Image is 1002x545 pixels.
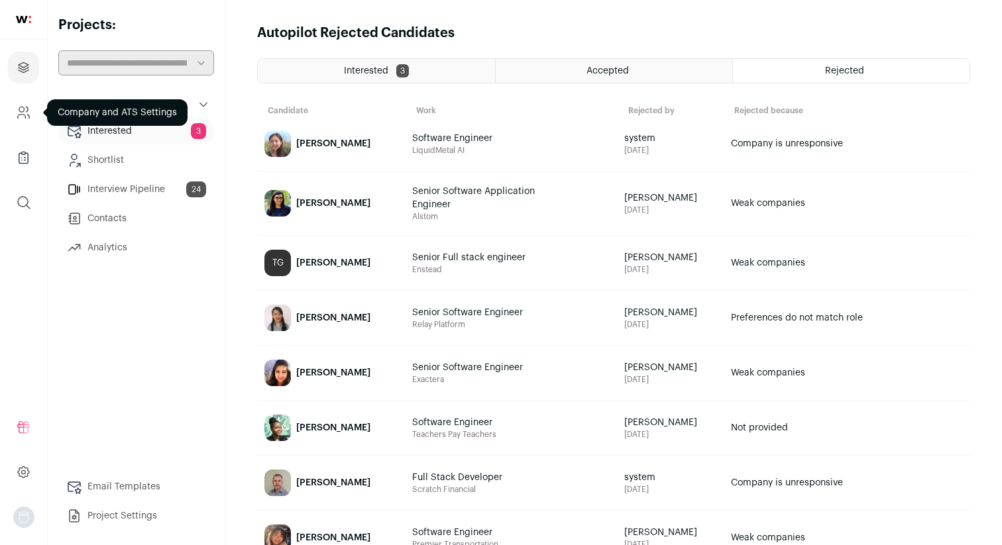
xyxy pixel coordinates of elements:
[825,66,864,75] span: Rejected
[412,374,611,385] span: Exactera
[624,416,717,429] span: [PERSON_NAME]
[412,145,611,156] span: LiquidMetal AI
[412,471,571,484] span: Full Stack Developer
[296,366,370,379] span: [PERSON_NAME]
[58,503,214,529] a: Project Settings
[412,211,611,222] span: Alstom
[412,429,611,440] span: Teachers Pay Teachers
[58,147,214,173] a: Shortlist
[586,66,629,75] span: Accepted
[624,132,717,145] span: system
[624,319,717,330] span: [DATE]
[624,526,717,539] span: [PERSON_NAME]
[724,291,970,344] a: Preferences do not match role
[58,176,214,203] a: Interview Pipeline24
[412,251,571,264] span: Senior Full stack engineer
[58,118,214,144] a: Interested3
[396,64,409,77] span: 3
[16,16,31,23] img: wellfound-shorthand-0d5821cbd27db2630d0214b213865d53afaa358527fdda9d0ea32b1df1b89c2c.svg
[191,123,206,139] span: 3
[264,130,291,157] img: 5de3e64024c7e1d22d0db7537a225093298fe596baae362603306df358c6174a
[8,97,39,128] a: Company and ATS Settings
[64,97,119,113] p: Autopilot
[257,24,455,42] h1: Autopilot Rejected Candidates
[264,415,291,441] img: 686e96092cf5eff7d943f074a302cacd71afce1c0e0fe92703f67e561ef7569b
[724,346,970,399] a: Weak companies
[624,471,717,484] span: system
[258,456,405,509] a: [PERSON_NAME]
[344,66,388,75] span: Interested
[296,421,370,434] span: [PERSON_NAME]
[13,507,34,528] img: nopic.png
[624,264,717,275] span: [DATE]
[296,256,370,270] span: [PERSON_NAME]
[296,476,370,489] span: [PERSON_NAME]
[58,234,214,261] a: Analytics
[412,132,571,145] span: Software Engineer
[264,305,291,331] img: 8578008f470a6fc4e0cc1f0d1513071d9ebe448ccb574d34121e936245f33278.jpg
[496,59,732,83] a: Accepted
[412,319,611,330] span: Relay Platform
[412,361,571,374] span: Senior Software Engineer
[264,360,291,386] img: 194bb39ebe876d439caecb9e9d0a87808eba9664ea9f66a519b98e27adeecd10.jpg
[724,401,970,454] a: Not provided
[58,473,214,500] a: Email Templates
[8,52,39,83] a: Projects
[724,172,970,234] a: Weak companies
[47,99,188,126] div: Company and ATS Settings
[618,105,724,117] th: Rejected by
[724,105,970,117] th: Rejected because
[624,361,717,374] span: [PERSON_NAME]
[724,456,970,509] a: Company is unresponsive
[412,416,571,429] span: Software Engineer
[58,16,214,34] h2: Projects:
[258,172,405,234] a: [PERSON_NAME]
[624,191,717,205] span: [PERSON_NAME]
[58,205,214,232] a: Contacts
[264,250,291,276] div: TG
[624,205,717,215] span: [DATE]
[258,117,405,170] a: [PERSON_NAME]
[258,346,405,399] a: [PERSON_NAME]
[412,264,611,275] span: Enstead
[724,117,970,170] a: Company is unresponsive
[624,306,717,319] span: [PERSON_NAME]
[258,291,405,344] a: [PERSON_NAME]
[13,507,34,528] button: Open dropdown
[412,526,571,539] span: Software Engineer
[258,59,495,83] a: Interested 3
[406,105,618,117] th: Work
[624,429,717,440] span: [DATE]
[624,374,717,385] span: [DATE]
[258,401,405,454] a: [PERSON_NAME]
[264,190,291,217] img: 79388d9bc8297f13d85609ca891eda118672a7b401c582c4122b33cd63e9d75d.jpg
[624,251,717,264] span: [PERSON_NAME]
[186,181,206,197] span: 24
[257,105,406,117] th: Candidate
[296,531,370,544] span: [PERSON_NAME]
[58,91,214,118] button: Autopilot
[624,145,717,156] span: [DATE]
[258,236,405,289] a: TG [PERSON_NAME]
[264,470,291,496] img: d7d52a6688bf0bd3c8e02b737c337aba9233d658c18aa087a9534a981c605b53
[412,185,571,211] span: Senior Software Application Engineer
[624,484,717,495] span: [DATE]
[412,306,571,319] span: Senior Software Engineer
[412,484,611,495] span: Scratch Financial
[296,197,370,210] span: [PERSON_NAME]
[724,236,970,289] a: Weak companies
[296,311,370,324] span: [PERSON_NAME]
[8,142,39,173] a: Company Lists
[296,137,370,150] span: [PERSON_NAME]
